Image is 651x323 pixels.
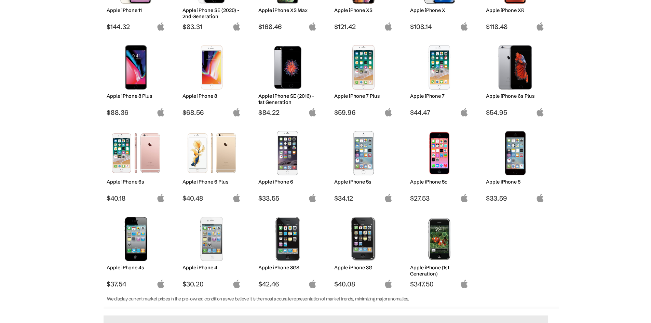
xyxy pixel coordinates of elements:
[107,280,165,288] span: $37.54
[334,93,393,99] h2: Apple iPhone 7 Plus
[415,217,463,261] img: iPhone (1st Generation)
[179,127,244,202] a: iPhone 6 Plus Apple iPhone 6 Plus $40.48 apple-logo
[491,45,539,90] img: iPhone 6s Plus
[104,127,168,202] a: iPhone 6s Apple iPhone 6s $40.18 apple-logo
[157,280,165,288] img: apple-logo
[460,280,469,288] img: apple-logo
[486,108,544,117] span: $54.95
[339,217,388,261] img: iPhone 3G
[107,179,165,185] h2: Apple iPhone 6s
[460,108,469,117] img: apple-logo
[258,23,317,31] span: $168.46
[410,93,469,99] h2: Apple iPhone 7
[107,93,165,99] h2: Apple iPhone 8 Plus
[410,280,469,288] span: $347.50
[483,127,548,202] a: iPhone 5 Apple iPhone 5 $33.59 apple-logo
[483,42,548,117] a: iPhone 6s Plus Apple iPhone 6s Plus $54.95 apple-logo
[112,131,160,175] img: iPhone 6s
[104,42,168,117] a: iPhone 8 Plus Apple iPhone 8 Plus $88.36 apple-logo
[182,23,241,31] span: $83.31
[263,45,312,90] img: iPhone SE 1st Gen
[258,265,317,271] h2: Apple iPhone 3GS
[179,213,244,288] a: iPhone 4 Apple iPhone 4 $30.20 apple-logo
[188,217,236,261] img: iPhone 4
[258,280,317,288] span: $42.46
[410,108,469,117] span: $44.47
[308,194,317,202] img: apple-logo
[112,217,160,261] img: iPhone 4s
[410,179,469,185] h2: Apple iPhone 5c
[107,23,165,31] span: $144.32
[410,265,469,277] h2: Apple iPhone (1st Generation)
[334,280,393,288] span: $40.08
[232,280,241,288] img: apple-logo
[157,108,165,117] img: apple-logo
[182,194,241,202] span: $40.48
[334,194,393,202] span: $34.12
[486,23,544,31] span: $118.48
[107,265,165,271] h2: Apple iPhone 4s
[107,295,533,303] p: We display current market prices in the pre-owned condition as we believe it is the most accurate...
[486,179,544,185] h2: Apple iPhone 5
[407,127,472,202] a: iPhone 5c Apple iPhone 5c $27.53 apple-logo
[308,22,317,31] img: apple-logo
[486,194,544,202] span: $33.59
[255,213,320,288] a: iPhone 3GS Apple iPhone 3GS $42.46 apple-logo
[182,7,241,19] h2: Apple iPhone SE (2020) - 2nd Generation
[188,45,236,90] img: iPhone 8
[339,45,388,90] img: iPhone 7 Plus
[258,194,317,202] span: $33.55
[536,108,544,117] img: apple-logo
[384,108,393,117] img: apple-logo
[410,23,469,31] span: $108.14
[179,42,244,117] a: iPhone 8 Apple iPhone 8 $68.56 apple-logo
[107,194,165,202] span: $40.18
[308,108,317,117] img: apple-logo
[407,213,472,288] a: iPhone (1st Generation) Apple iPhone (1st Generation) $347.50 apple-logo
[157,194,165,202] img: apple-logo
[384,194,393,202] img: apple-logo
[334,7,393,13] h2: Apple iPhone XS
[232,194,241,202] img: apple-logo
[334,179,393,185] h2: Apple iPhone 5s
[331,213,396,288] a: iPhone 3G Apple iPhone 3G $40.08 apple-logo
[107,108,165,117] span: $88.36
[182,280,241,288] span: $30.20
[334,108,393,117] span: $59.96
[460,194,469,202] img: apple-logo
[384,22,393,31] img: apple-logo
[232,108,241,117] img: apple-logo
[415,45,463,90] img: iPhone 7
[486,93,544,99] h2: Apple iPhone 6s Plus
[460,22,469,31] img: apple-logo
[104,213,168,288] a: iPhone 4s Apple iPhone 4s $37.54 apple-logo
[182,108,241,117] span: $68.56
[308,280,317,288] img: apple-logo
[258,7,317,13] h2: Apple iPhone XS Max
[410,7,469,13] h2: Apple iPhone X
[334,23,393,31] span: $121.42
[334,265,393,271] h2: Apple iPhone 3G
[258,179,317,185] h2: Apple iPhone 6
[255,42,320,117] a: iPhone SE 1st Gen Apple iPhone SE (2016) - 1st Generation $84.22 apple-logo
[331,42,396,117] a: iPhone 7 Plus Apple iPhone 7 Plus $59.96 apple-logo
[258,93,317,105] h2: Apple iPhone SE (2016) - 1st Generation
[486,7,544,13] h2: Apple iPhone XR
[182,265,241,271] h2: Apple iPhone 4
[112,45,160,90] img: iPhone 8 Plus
[415,131,463,175] img: iPhone 5c
[339,131,388,175] img: iPhone 5s
[258,108,317,117] span: $84.22
[384,280,393,288] img: apple-logo
[536,194,544,202] img: apple-logo
[331,127,396,202] a: iPhone 5s Apple iPhone 5s $34.12 apple-logo
[232,22,241,31] img: apple-logo
[263,131,312,175] img: iPhone 6
[255,127,320,202] a: iPhone 6 Apple iPhone 6 $33.55 apple-logo
[491,131,539,175] img: iPhone 5
[407,42,472,117] a: iPhone 7 Apple iPhone 7 $44.47 apple-logo
[188,131,236,175] img: iPhone 6 Plus
[263,217,312,261] img: iPhone 3GS
[536,22,544,31] img: apple-logo
[182,179,241,185] h2: Apple iPhone 6 Plus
